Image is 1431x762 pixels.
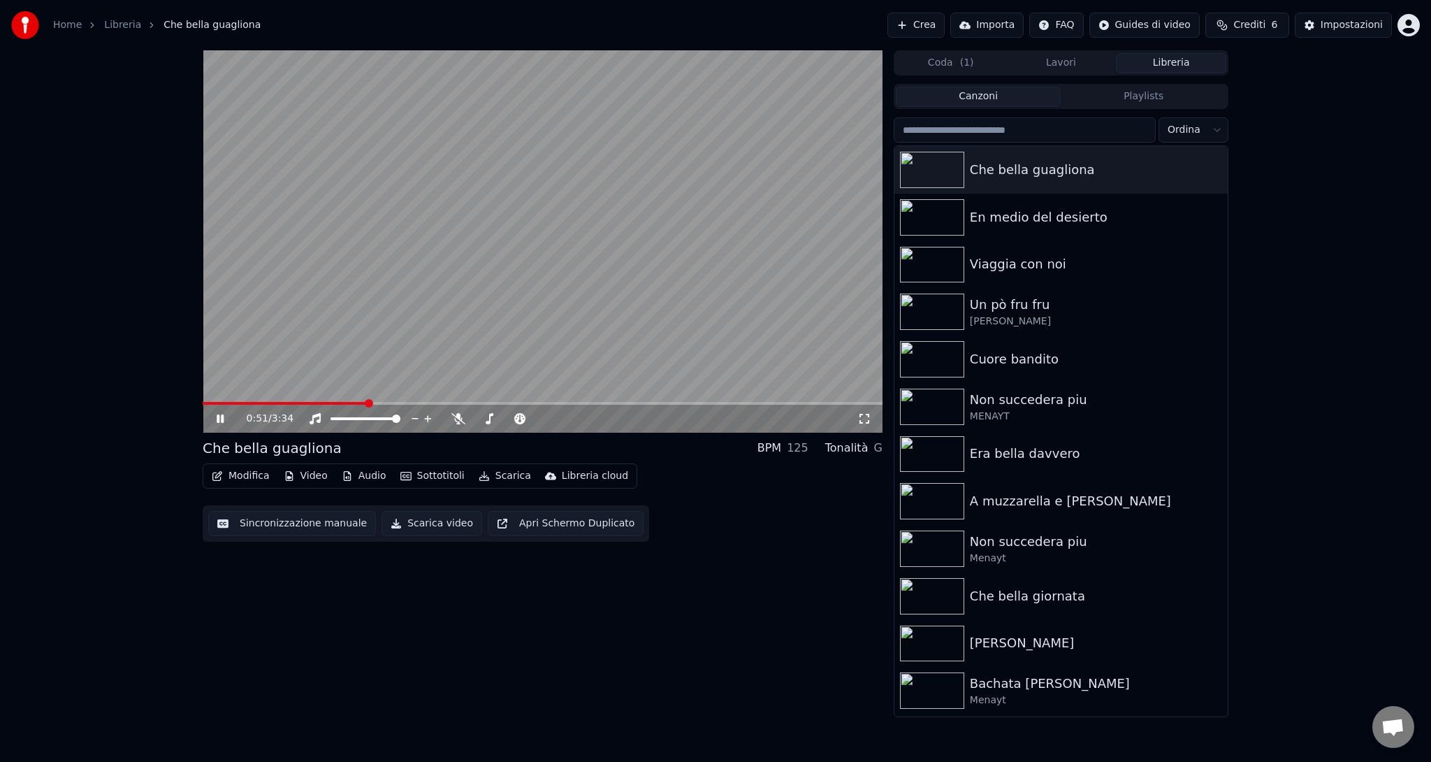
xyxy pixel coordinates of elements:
[950,13,1024,38] button: Importa
[970,693,1222,707] div: Menayt
[1061,87,1226,107] button: Playlists
[1089,13,1200,38] button: Guides di video
[336,466,392,486] button: Audio
[787,440,808,457] div: 125
[395,466,470,486] button: Sottotitoli
[970,315,1222,329] div: [PERSON_NAME]
[970,410,1222,424] div: MENAYT
[825,440,869,457] div: Tonalità
[206,466,275,486] button: Modifica
[382,511,482,536] button: Scarica video
[960,56,974,70] span: ( 1 )
[208,511,376,536] button: Sincronizzazione manuale
[1321,18,1383,32] div: Impostazioni
[562,469,628,483] div: Libreria cloud
[53,18,261,32] nav: breadcrumb
[970,444,1222,463] div: Era bella davvero
[278,466,333,486] button: Video
[1233,18,1265,32] span: Crediti
[1295,13,1392,38] button: Impostazioni
[896,87,1061,107] button: Canzoni
[104,18,141,32] a: Libreria
[1006,53,1117,73] button: Lavori
[970,491,1222,511] div: A muzzarella e [PERSON_NAME]
[247,412,268,426] span: 0:51
[203,438,342,458] div: Che bella guagliona
[970,633,1222,653] div: [PERSON_NAME]
[164,18,261,32] span: Che bella guagliona
[247,412,280,426] div: /
[53,18,82,32] a: Home
[1271,18,1277,32] span: 6
[970,208,1222,227] div: En medio del desierto
[1029,13,1083,38] button: FAQ
[873,440,882,457] div: G
[970,532,1222,552] div: Non succedera piu
[970,350,1222,369] div: Cuore bandito
[11,11,39,39] img: youka
[970,390,1222,410] div: Non succedera piu
[970,254,1222,274] div: Viaggia con noi
[1116,53,1226,73] button: Libreria
[1205,13,1289,38] button: Crediti6
[887,13,945,38] button: Crea
[970,587,1222,606] div: Che bella giornata
[970,552,1222,566] div: Menayt
[473,466,537,486] button: Scarica
[488,511,644,536] button: Apri Schermo Duplicato
[757,440,781,457] div: BPM
[970,295,1222,315] div: Un pò fru fru
[1372,706,1414,748] div: Aprire la chat
[1168,123,1200,137] span: Ordina
[970,674,1222,693] div: Bachata [PERSON_NAME]
[970,160,1222,180] div: Che bella guagliona
[896,53,1006,73] button: Coda
[272,412,293,426] span: 3:34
